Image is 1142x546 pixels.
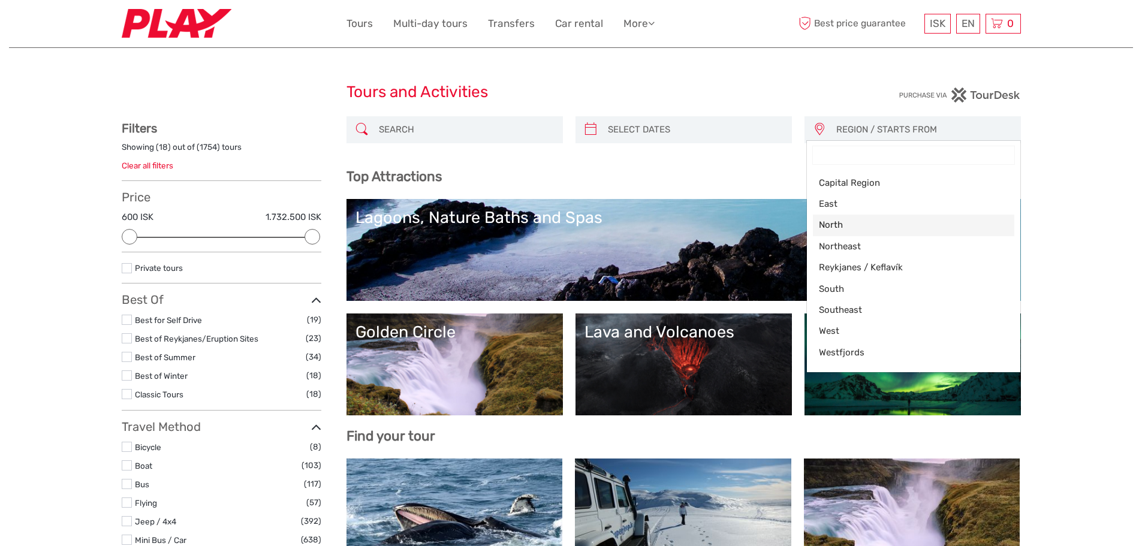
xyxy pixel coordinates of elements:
[306,369,321,382] span: (18)
[899,88,1020,102] img: PurchaseViaTourDesk.png
[346,15,373,32] a: Tours
[819,198,988,210] span: East
[310,440,321,454] span: (8)
[17,21,135,31] p: We're away right now. Please check back later!
[135,461,152,470] a: Boat
[135,479,149,489] a: Bus
[135,442,161,452] a: Bicycle
[393,15,468,32] a: Multi-day tours
[122,420,321,434] h3: Travel Method
[346,428,435,444] b: Find your tour
[135,352,195,362] a: Best of Summer
[306,331,321,345] span: (23)
[135,498,157,508] a: Flying
[355,208,1012,292] a: Lagoons, Nature Baths and Spas
[200,141,217,153] label: 1754
[138,19,152,33] button: Open LiveChat chat widget
[355,322,554,342] div: Golden Circle
[355,208,1012,227] div: Lagoons, Nature Baths and Spas
[819,325,988,337] span: West
[488,15,535,32] a: Transfers
[122,9,231,38] img: Fly Play
[603,119,786,140] input: SELECT DATES
[1005,17,1016,29] span: 0
[819,261,988,274] span: Reykjanes / Keflavík
[304,477,321,491] span: (117)
[122,121,157,135] strong: Filters
[584,322,783,342] div: Lava and Volcanoes
[584,322,783,406] a: Lava and Volcanoes
[135,517,176,526] a: Jeep / 4x4
[135,390,183,399] a: Classic Tours
[813,146,1014,164] input: Search
[306,496,321,509] span: (57)
[135,535,186,545] a: Mini Bus / Car
[819,304,988,316] span: Southeast
[122,211,153,224] label: 600 ISK
[819,240,988,253] span: Northeast
[306,350,321,364] span: (34)
[135,371,188,381] a: Best of Winter
[623,15,655,32] a: More
[831,120,1015,140] button: REGION / STARTS FROM
[555,15,603,32] a: Car rental
[135,315,202,325] a: Best for Self Drive
[956,14,980,34] div: EN
[122,141,321,160] div: Showing ( ) out of ( ) tours
[122,190,321,204] h3: Price
[301,514,321,528] span: (392)
[819,177,988,189] span: Capital Region
[819,283,988,295] span: South
[307,313,321,327] span: (19)
[159,141,168,153] label: 18
[374,119,557,140] input: SEARCH
[135,334,258,343] a: Best of Reykjanes/Eruption Sites
[302,458,321,472] span: (103)
[266,211,321,224] label: 1.732.500 ISK
[346,83,796,102] h1: Tours and Activities
[306,387,321,401] span: (18)
[819,346,988,359] span: Westfjords
[355,322,554,406] a: Golden Circle
[796,14,921,34] span: Best price guarantee
[819,219,988,231] span: North
[122,292,321,307] h3: Best Of
[346,168,442,185] b: Top Attractions
[122,161,173,170] a: Clear all filters
[930,17,945,29] span: ISK
[135,263,183,273] a: Private tours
